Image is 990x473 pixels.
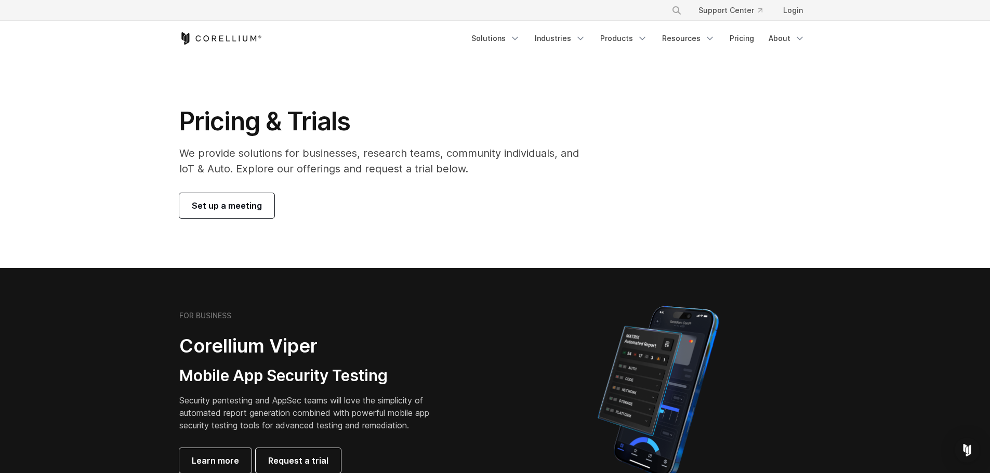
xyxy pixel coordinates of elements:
a: Login [775,1,811,20]
a: Learn more [179,448,252,473]
a: Products [594,29,654,48]
div: Navigation Menu [659,1,811,20]
h6: FOR BUSINESS [179,311,231,320]
h3: Mobile App Security Testing [179,366,445,386]
a: Corellium Home [179,32,262,45]
span: Set up a meeting [192,199,262,212]
a: Set up a meeting [179,193,274,218]
div: Open Intercom Messenger [955,438,980,463]
a: Support Center [690,1,771,20]
p: Security pentesting and AppSec teams will love the simplicity of automated report generation comb... [179,394,445,431]
h1: Pricing & Trials [179,106,593,137]
a: Solutions [465,29,526,48]
a: Pricing [723,29,760,48]
div: Navigation Menu [465,29,811,48]
p: We provide solutions for businesses, research teams, community individuals, and IoT & Auto. Explo... [179,145,593,177]
span: Request a trial [268,454,328,467]
a: Request a trial [256,448,341,473]
a: About [762,29,811,48]
h2: Corellium Viper [179,334,445,358]
span: Learn more [192,454,239,467]
a: Resources [656,29,721,48]
button: Search [667,1,686,20]
a: Industries [529,29,592,48]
